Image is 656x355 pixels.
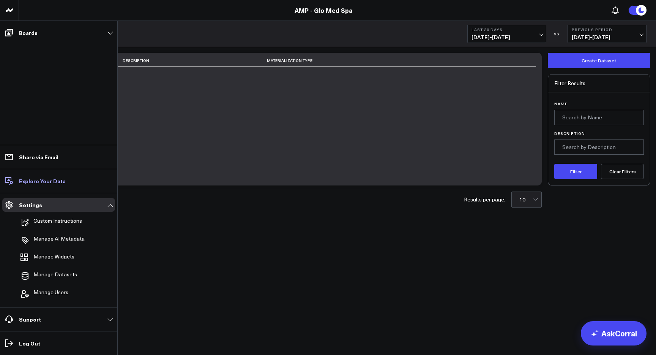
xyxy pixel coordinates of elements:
[19,154,58,160] p: Share via Email
[554,131,644,136] label: Description
[572,34,642,40] span: [DATE] - [DATE]
[33,289,68,298] span: Manage Users
[267,54,512,67] th: Materialization Type
[123,54,267,67] th: Description
[19,202,42,208] p: Settings
[19,316,41,322] p: Support
[471,27,542,32] b: Last 30 Days
[548,74,650,92] div: Filter Results
[467,25,546,43] button: Last 30 Days[DATE]-[DATE]
[33,236,85,245] p: Manage AI Metadata
[519,197,535,203] div: 10
[572,27,642,32] b: Previous Period
[550,32,564,36] div: VS
[17,250,92,266] a: Manage Widgets
[554,139,644,155] input: Search by Description
[554,110,644,125] input: Search by Name
[601,164,644,179] button: Clear Filters
[19,30,38,36] p: Boards
[548,53,650,68] button: Create Dataset
[33,218,82,227] p: Custom Instructions
[471,34,542,40] span: [DATE] - [DATE]
[17,285,68,302] button: Manage Users
[295,6,352,14] a: AMP - Glo Med Spa
[554,164,597,179] button: Filter
[581,321,647,345] a: AskCorral
[464,197,505,202] div: Results per page:
[17,214,82,231] button: Custom Instructions
[33,271,77,281] span: Manage Datasets
[19,340,40,346] p: Log Out
[568,25,647,43] button: Previous Period[DATE]-[DATE]
[17,268,92,284] a: Manage Datasets
[2,336,115,350] a: Log Out
[554,101,644,106] label: Name
[19,178,66,184] p: Explore Your Data
[17,232,92,249] a: Manage AI Metadata
[33,254,74,263] span: Manage Widgets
